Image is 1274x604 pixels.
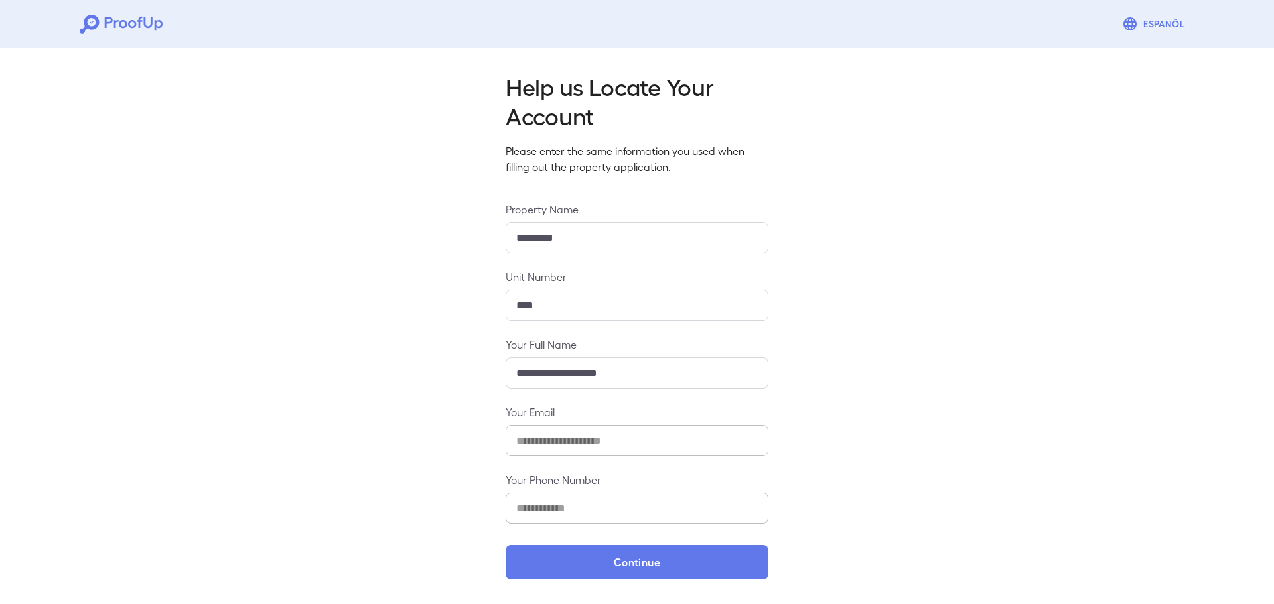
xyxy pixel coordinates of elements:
[506,545,768,579] button: Continue
[506,472,768,487] label: Your Phone Number
[506,337,768,352] label: Your Full Name
[506,202,768,217] label: Property Name
[506,72,768,130] h2: Help us Locate Your Account
[506,143,768,175] p: Please enter the same information you used when filling out the property application.
[506,269,768,284] label: Unit Number
[506,404,768,420] label: Your Email
[1117,11,1194,37] button: Espanõl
